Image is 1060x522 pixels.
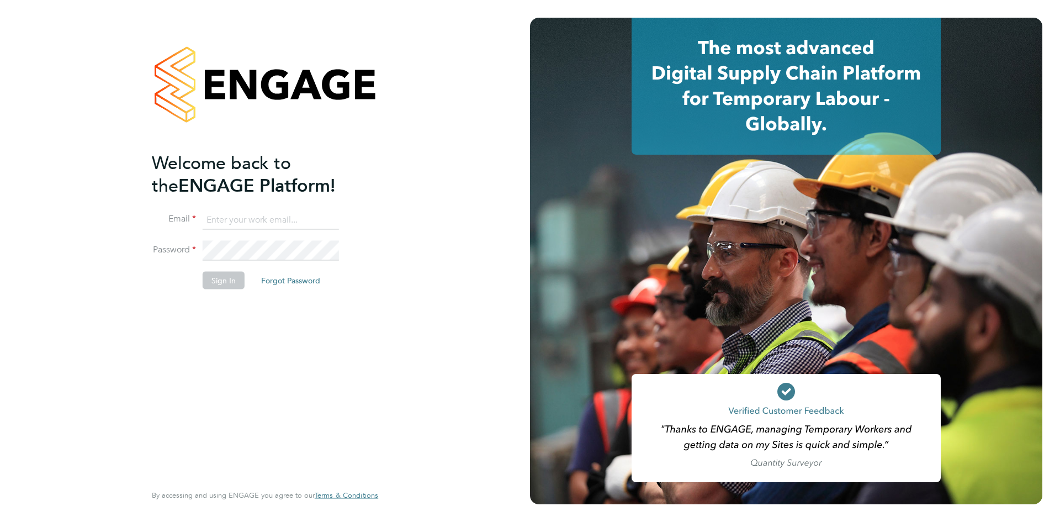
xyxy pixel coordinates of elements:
label: Email [152,213,196,225]
button: Sign In [203,272,245,289]
input: Enter your work email... [203,210,339,230]
h2: ENGAGE Platform! [152,151,367,197]
button: Forgot Password [252,272,329,289]
span: Welcome back to the [152,152,291,196]
label: Password [152,244,196,256]
a: Terms & Conditions [315,491,378,500]
span: Terms & Conditions [315,491,378,500]
span: By accessing and using ENGAGE you agree to our [152,491,378,500]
